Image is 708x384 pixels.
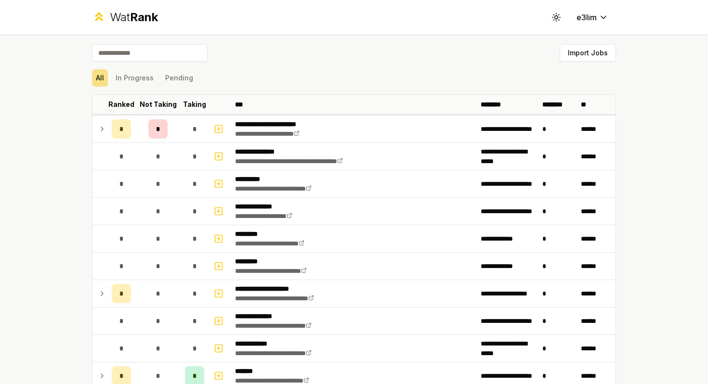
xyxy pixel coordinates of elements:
[108,100,134,109] p: Ranked
[560,44,616,62] button: Import Jobs
[112,69,157,87] button: In Progress
[577,12,597,23] span: e3lim
[183,100,206,109] p: Taking
[92,10,158,25] a: WatRank
[110,10,158,25] div: Wat
[140,100,177,109] p: Not Taking
[161,69,197,87] button: Pending
[569,9,616,26] button: e3lim
[130,10,158,24] span: Rank
[92,69,108,87] button: All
